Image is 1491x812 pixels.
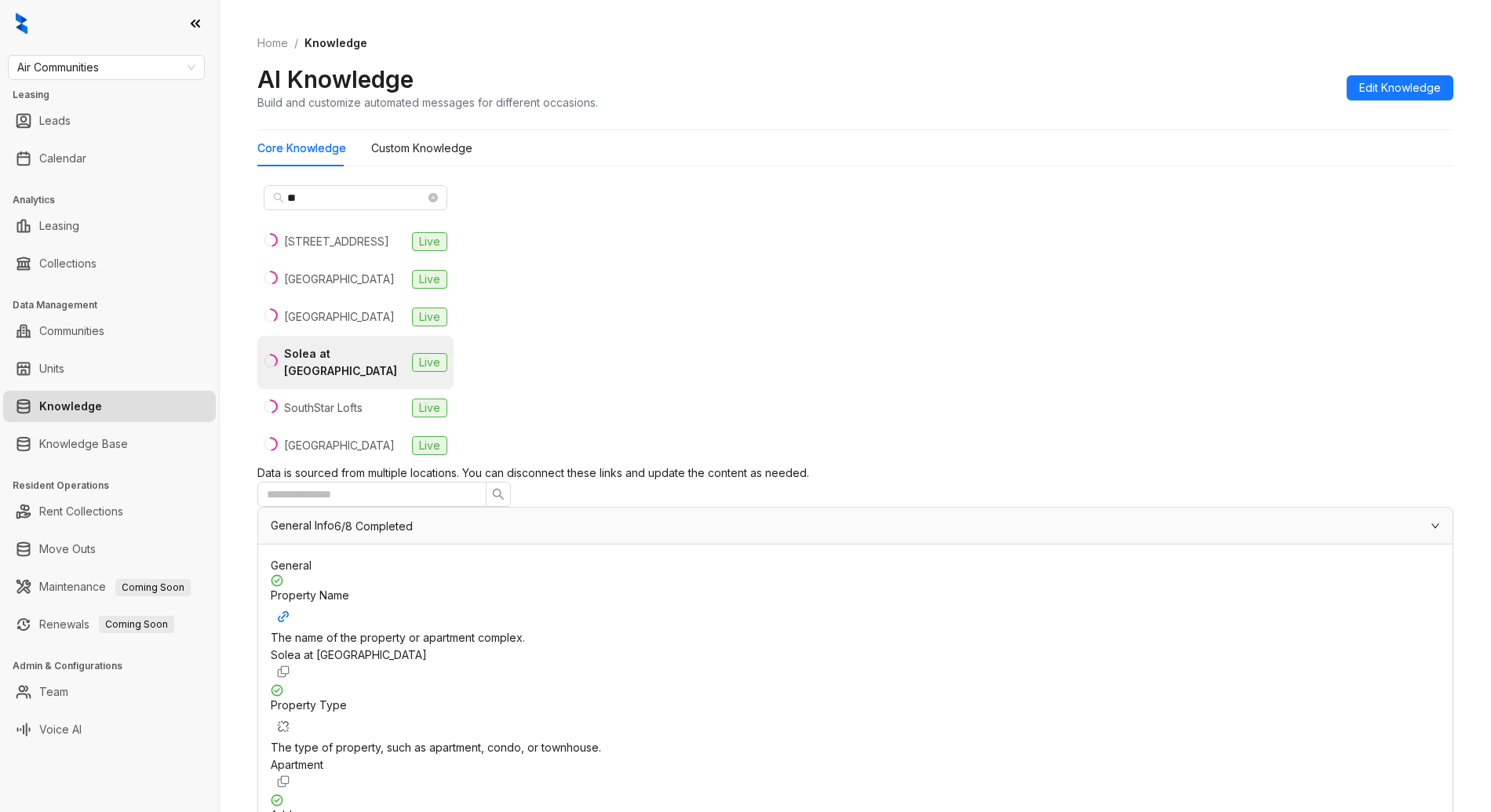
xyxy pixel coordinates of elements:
a: RenewalsComing Soon [39,609,174,640]
div: Solea at [GEOGRAPHIC_DATA] [284,345,406,380]
span: Apartment [271,758,323,771]
h3: Analytics [13,193,219,207]
span: Air Communities [17,56,195,79]
a: Team [39,676,68,708]
li: Calendar [3,143,216,174]
li: Communities [3,315,216,347]
a: Home [254,35,291,52]
span: Coming Soon [99,616,174,633]
div: [STREET_ADDRESS] [284,233,389,250]
h3: Admin & Configurations [13,659,219,673]
div: Property Name [271,587,1440,629]
h3: Resident Operations [13,479,219,493]
div: [GEOGRAPHIC_DATA] [284,437,395,454]
span: Solea at [GEOGRAPHIC_DATA] [271,648,427,661]
a: Voice AI [39,714,82,745]
a: Rent Collections [39,496,123,527]
a: Leasing [39,210,79,242]
li: Knowledge [3,391,216,422]
a: Knowledge [39,391,102,422]
li: Knowledge Base [3,428,216,460]
span: expanded [1431,521,1440,530]
div: Core Knowledge [257,140,346,157]
span: search [273,192,284,203]
li: Leasing [3,210,216,242]
li: Move Outs [3,533,216,565]
span: General Info [271,519,334,532]
li: Collections [3,248,216,279]
div: Data is sourced from multiple locations. You can disconnect these links and update the content as... [257,464,1453,482]
li: Maintenance [3,571,216,603]
div: The name of the property or apartment complex. [271,629,1440,646]
span: Live [412,232,447,251]
span: Knowledge [304,36,367,49]
span: Live [412,308,447,326]
span: Live [412,270,447,289]
div: [GEOGRAPHIC_DATA] [284,308,395,326]
div: General Info6/8 Completed [258,508,1453,544]
a: Units [39,353,64,384]
img: logo [16,13,27,35]
li: Voice AI [3,714,216,745]
div: [GEOGRAPHIC_DATA] [284,271,395,288]
a: Knowledge Base [39,428,128,460]
span: search [492,488,505,501]
a: Communities [39,315,104,347]
h3: Data Management [13,298,219,312]
a: Calendar [39,143,86,174]
button: Edit Knowledge [1347,75,1453,100]
span: Live [412,436,447,455]
div: Build and customize automated messages for different occasions. [257,94,598,111]
span: Live [412,399,447,417]
li: Team [3,676,216,708]
div: The type of property, such as apartment, condo, or townhouse. [271,739,1440,756]
div: SouthStar Lofts [284,399,363,417]
span: Coming Soon [115,579,191,596]
span: Live [412,353,447,372]
span: close-circle [428,193,438,202]
a: Leads [39,105,71,137]
li: Renewals [3,609,216,640]
div: Property Type [271,697,1440,739]
a: Move Outs [39,533,96,565]
li: Rent Collections [3,496,216,527]
span: General [271,559,312,572]
h3: Leasing [13,88,219,102]
h2: AI Knowledge [257,64,414,94]
span: Edit Knowledge [1359,79,1441,96]
div: Custom Knowledge [371,140,472,157]
li: Units [3,353,216,384]
li: / [294,35,298,52]
span: 6/8 Completed [334,521,413,532]
a: Collections [39,248,97,279]
li: Leads [3,105,216,137]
